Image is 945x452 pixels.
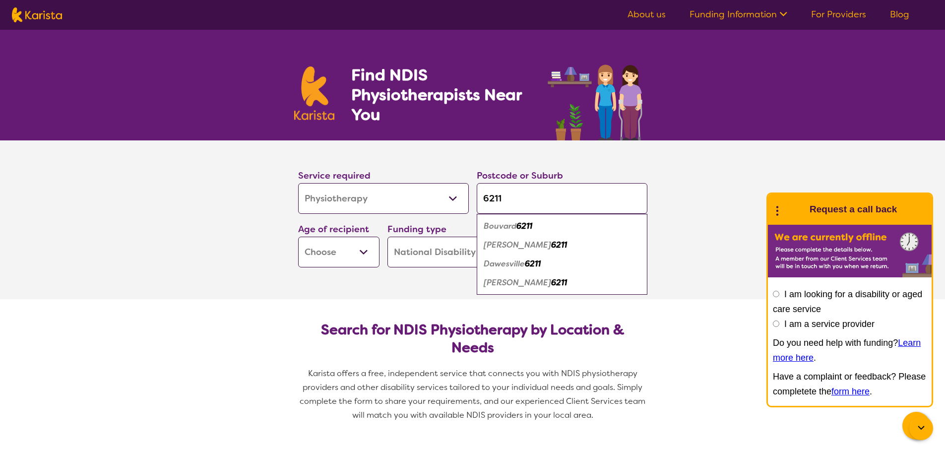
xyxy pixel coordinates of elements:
[690,8,787,20] a: Funding Information
[484,258,525,269] em: Dawesville
[516,221,532,231] em: 6211
[298,170,371,182] label: Service required
[773,335,927,365] p: Do you need help with funding? .
[773,289,922,314] label: I am looking for a disability or aged care service
[810,202,897,217] h1: Request a call back
[477,183,647,214] input: Type
[890,8,909,20] a: Blog
[768,225,932,277] img: Karista offline chat form to request call back
[784,199,804,219] img: Karista
[628,8,666,20] a: About us
[484,221,516,231] em: Bouvard
[482,217,642,236] div: Bouvard 6211
[351,65,535,125] h1: Find NDIS Physiotherapists Near You
[811,8,866,20] a: For Providers
[482,273,642,292] div: Herron 6211
[294,367,651,422] p: Karista offers a free, independent service that connects you with NDIS physiotherapy providers an...
[902,412,930,440] button: Channel Menu
[482,236,642,255] div: Clifton 6211
[477,170,563,182] label: Postcode or Suburb
[12,7,62,22] img: Karista logo
[482,255,642,273] div: Dawesville 6211
[298,223,369,235] label: Age of recipient
[306,321,639,357] h2: Search for NDIS Physiotherapy by Location & Needs
[773,369,927,399] p: Have a complaint or feedback? Please completete the .
[551,240,567,250] em: 6211
[484,277,551,288] em: [PERSON_NAME]
[387,223,446,235] label: Funding type
[545,54,651,140] img: physiotherapy
[484,240,551,250] em: [PERSON_NAME]
[784,319,875,329] label: I am a service provider
[294,66,335,120] img: Karista logo
[525,258,541,269] em: 6211
[831,387,870,396] a: form here
[551,277,567,288] em: 6211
